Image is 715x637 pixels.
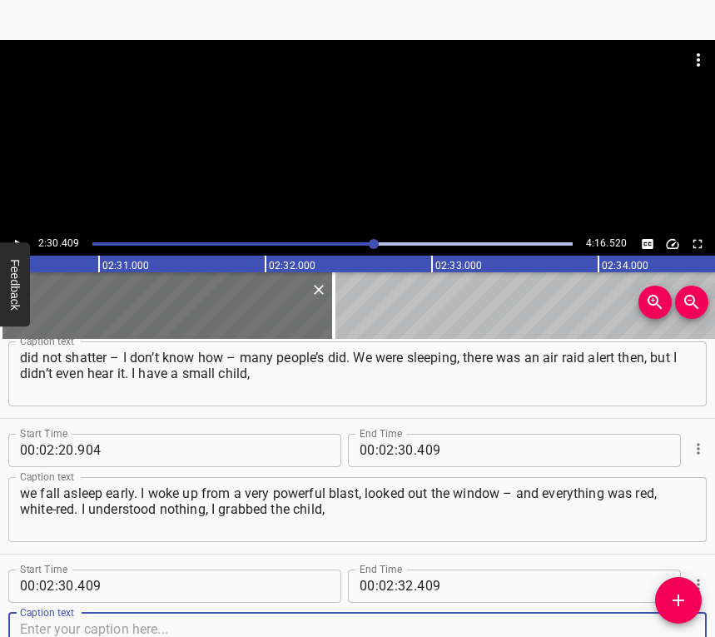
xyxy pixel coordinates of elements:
div: Cue Options [688,427,707,470]
span: Video Duration [586,237,627,249]
input: 00 [360,434,375,467]
button: Play/Pause [7,233,28,255]
text: 02:33.000 [435,260,482,271]
span: . [414,570,417,603]
span: : [375,434,379,467]
span: : [55,570,58,603]
span: . [74,434,77,467]
input: 30 [58,570,74,603]
input: 02 [39,434,55,467]
span: Current Time [38,237,79,249]
span: . [74,570,77,603]
button: Zoom In [638,286,672,319]
div: Delete Cue [308,279,327,301]
textarea: did not shatter – I don’t know how – many people’s did. We were sleeping, there was an air raid a... [20,350,695,397]
input: 30 [398,434,414,467]
button: Toggle fullscreen [687,233,708,255]
input: 409 [417,434,569,467]
input: 02 [379,434,395,467]
span: : [36,570,39,603]
input: 904 [77,434,230,467]
text: 02:31.000 [102,260,149,271]
input: 409 [417,570,569,603]
input: 00 [20,434,36,467]
input: 02 [39,570,55,603]
input: 02 [379,570,395,603]
span: . [414,434,417,467]
span: : [395,434,398,467]
span: : [375,570,379,603]
span: : [36,434,39,467]
button: Zoom Out [675,286,708,319]
button: Cue Options [688,438,709,460]
span: : [55,434,58,467]
button: Cue Options [688,574,709,595]
div: Cue Options [688,563,707,606]
button: Add Cue [655,577,702,624]
input: 00 [360,570,375,603]
textarea: we fall asleep early. I woke up from a very powerful blast, looked out the window – and everythin... [20,485,695,533]
text: 02:34.000 [602,260,648,271]
text: 02:32.000 [269,260,315,271]
div: Play progress [92,242,573,246]
button: Change Playback Speed [662,233,683,255]
button: Toggle captions [637,233,658,255]
input: 20 [58,434,74,467]
input: 409 [77,570,230,603]
span: : [395,570,398,603]
button: Delete [308,279,330,301]
input: 00 [20,570,36,603]
input: 32 [398,570,414,603]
